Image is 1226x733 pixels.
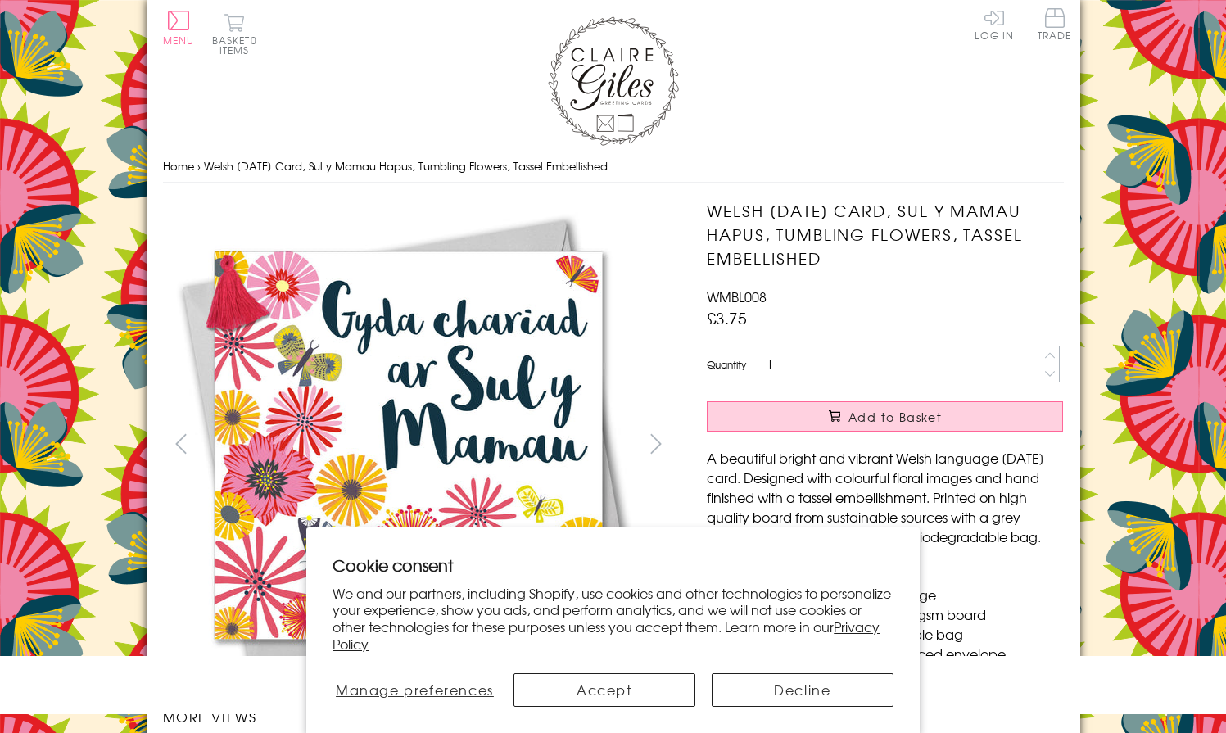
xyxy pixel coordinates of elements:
button: Accept [513,673,695,707]
p: We and our partners, including Shopify, use cookies and other technologies to personalize your ex... [333,585,893,653]
img: Welsh Mother's Day Card, Sul y Mamau Hapus, Tumbling Flowers, Tassel Embellished [674,199,1165,690]
a: Privacy Policy [333,617,880,654]
h1: Welsh [DATE] Card, Sul y Mamau Hapus, Tumbling Flowers, Tassel Embellished [707,199,1063,269]
span: Add to Basket [848,409,942,425]
img: Claire Giles Greetings Cards [548,16,679,146]
button: Menu [163,11,195,45]
span: › [197,158,201,174]
a: Trade [1038,8,1072,43]
h2: Cookie consent [333,554,893,577]
span: £3.75 [707,306,747,329]
span: Welsh [DATE] Card, Sul y Mamau Hapus, Tumbling Flowers, Tassel Embellished [204,158,608,174]
button: prev [163,425,200,462]
span: Menu [163,33,195,48]
label: Quantity [707,357,746,372]
button: next [637,425,674,462]
h3: More views [163,707,675,726]
span: WMBL008 [707,287,767,306]
a: Log In [975,8,1014,40]
img: Welsh Mother's Day Card, Sul y Mamau Hapus, Tumbling Flowers, Tassel Embellished [162,199,654,690]
p: A beautiful bright and vibrant Welsh language [DATE] card. Designed with colourful floral images ... [707,448,1063,546]
button: Decline [712,673,893,707]
span: Trade [1038,8,1072,40]
button: Manage preferences [333,673,496,707]
span: 0 items [219,33,257,57]
button: Add to Basket [707,401,1063,432]
span: Manage preferences [336,680,494,699]
nav: breadcrumbs [163,150,1064,183]
a: Home [163,158,194,174]
button: Basket0 items [212,13,257,55]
